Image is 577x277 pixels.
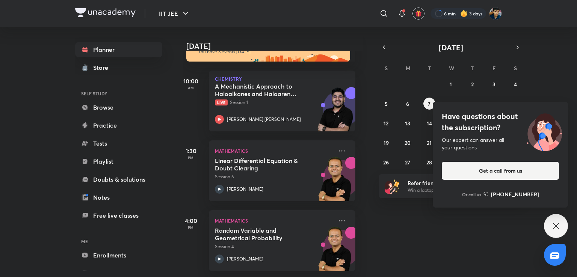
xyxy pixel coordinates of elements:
[415,10,422,17] img: avatar
[385,179,400,194] img: referral
[176,86,206,90] p: AM
[466,98,478,110] button: October 9, 2025
[75,42,162,57] a: Planner
[442,162,559,180] button: Get a call from us
[406,100,409,107] abbr: October 6, 2025
[423,156,435,168] button: October 28, 2025
[75,8,136,17] img: Company Logo
[176,225,206,230] p: PM
[75,118,162,133] a: Practice
[442,111,559,133] h4: Have questions about the subscription?
[75,60,162,75] a: Store
[412,8,424,20] button: avatar
[75,172,162,187] a: Doubts & solutions
[75,8,136,19] a: Company Logo
[227,116,301,123] p: [PERSON_NAME] [PERSON_NAME]
[489,7,502,20] img: SHREYANSH GUPTA
[227,186,263,193] p: [PERSON_NAME]
[449,65,454,72] abbr: Wednesday
[380,137,392,149] button: October 19, 2025
[227,256,263,262] p: [PERSON_NAME]
[513,100,518,107] abbr: October 11, 2025
[509,98,521,110] button: October 11, 2025
[215,77,349,81] p: Chemistry
[445,78,457,90] button: October 1, 2025
[488,78,500,90] button: October 3, 2025
[154,6,195,21] button: IIT JEE
[176,155,206,160] p: PM
[385,100,388,107] abbr: October 5, 2025
[75,100,162,115] a: Browse
[93,63,113,72] div: Store
[380,98,392,110] button: October 5, 2025
[402,98,414,110] button: October 6, 2025
[423,98,435,110] button: October 7, 2025
[75,136,162,151] a: Tests
[408,179,500,187] h6: Refer friends
[423,117,435,129] button: October 14, 2025
[215,227,308,242] h5: Random Variable and Geometrical Probability
[176,146,206,155] h5: 1:30
[75,190,162,205] a: Notes
[521,111,568,151] img: ttu_illustration_new.svg
[215,173,333,180] p: Session 6
[406,65,410,72] abbr: Monday
[488,98,500,110] button: October 10, 2025
[198,49,343,55] p: You have 3 events [DATE]
[402,156,414,168] button: October 27, 2025
[186,42,363,51] h4: [DATE]
[75,154,162,169] a: Playlist
[402,137,414,149] button: October 20, 2025
[176,216,206,225] h5: 4:00
[426,159,432,166] abbr: October 28, 2025
[423,137,435,149] button: October 21, 2025
[445,98,457,110] button: October 8, 2025
[491,190,539,198] h6: [PHONE_NUMBER]
[439,42,463,53] span: [DATE]
[380,156,392,168] button: October 26, 2025
[450,81,452,88] abbr: October 1, 2025
[462,191,481,198] p: Or call us
[449,100,452,107] abbr: October 8, 2025
[314,87,355,139] img: unacademy
[460,10,468,17] img: streak
[514,81,517,88] abbr: October 4, 2025
[427,139,432,146] abbr: October 21, 2025
[492,81,495,88] abbr: October 3, 2025
[389,42,512,53] button: [DATE]
[428,65,431,72] abbr: Tuesday
[427,120,432,127] abbr: October 14, 2025
[215,243,333,250] p: Session 4
[471,100,474,107] abbr: October 9, 2025
[405,139,411,146] abbr: October 20, 2025
[442,136,559,151] div: Our expert can answer all your questions
[466,78,478,90] button: October 2, 2025
[215,157,308,172] h5: Linear Differential Equation & Doubt Clearing
[428,100,430,107] abbr: October 7, 2025
[314,157,355,209] img: unacademy
[380,117,392,129] button: October 12, 2025
[215,146,333,155] p: Mathematics
[491,100,497,107] abbr: October 10, 2025
[385,65,388,72] abbr: Sunday
[492,65,495,72] abbr: Friday
[215,99,228,105] span: Live
[176,77,206,86] h5: 10:00
[384,139,389,146] abbr: October 19, 2025
[75,248,162,263] a: Enrollments
[471,65,474,72] abbr: Thursday
[75,87,162,100] h6: SELF STUDY
[75,235,162,248] h6: ME
[405,159,410,166] abbr: October 27, 2025
[471,81,474,88] abbr: October 2, 2025
[514,65,517,72] abbr: Saturday
[215,216,333,225] p: Mathematics
[483,190,539,198] a: [PHONE_NUMBER]
[75,208,162,223] a: Free live classes
[215,99,333,106] p: Session 1
[509,78,521,90] button: October 4, 2025
[383,159,389,166] abbr: October 26, 2025
[402,117,414,129] button: October 13, 2025
[384,120,388,127] abbr: October 12, 2025
[215,83,308,98] h5: A Mechanistic Approach to Haloalkanes and Haloarenes - Part 1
